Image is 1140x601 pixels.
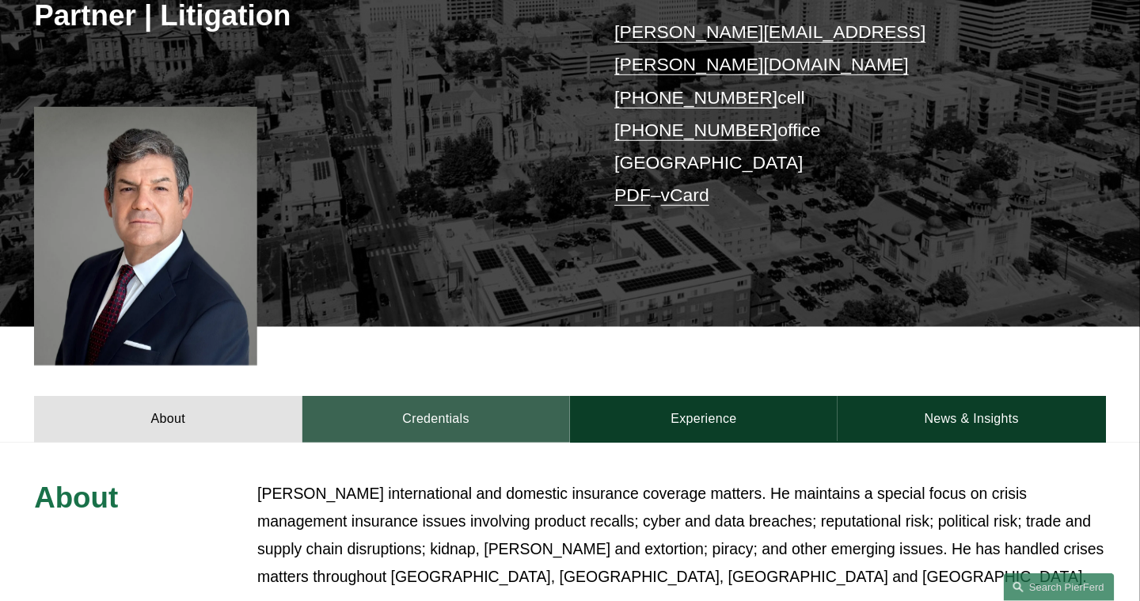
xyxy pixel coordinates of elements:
a: [PHONE_NUMBER] [614,87,777,108]
span: About [34,481,118,514]
a: Experience [570,396,838,442]
a: News & Insights [838,396,1105,442]
a: About [34,396,302,442]
p: cell office [GEOGRAPHIC_DATA] – [614,16,1061,211]
a: Credentials [302,396,570,442]
a: PDF [614,184,651,205]
a: [PHONE_NUMBER] [614,120,777,140]
a: [PERSON_NAME][EMAIL_ADDRESS][PERSON_NAME][DOMAIN_NAME] [614,21,925,74]
a: vCard [661,184,709,205]
a: Search this site [1004,573,1115,601]
p: [PERSON_NAME] international and domestic insurance coverage matters. He maintains a special focus... [257,480,1106,591]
